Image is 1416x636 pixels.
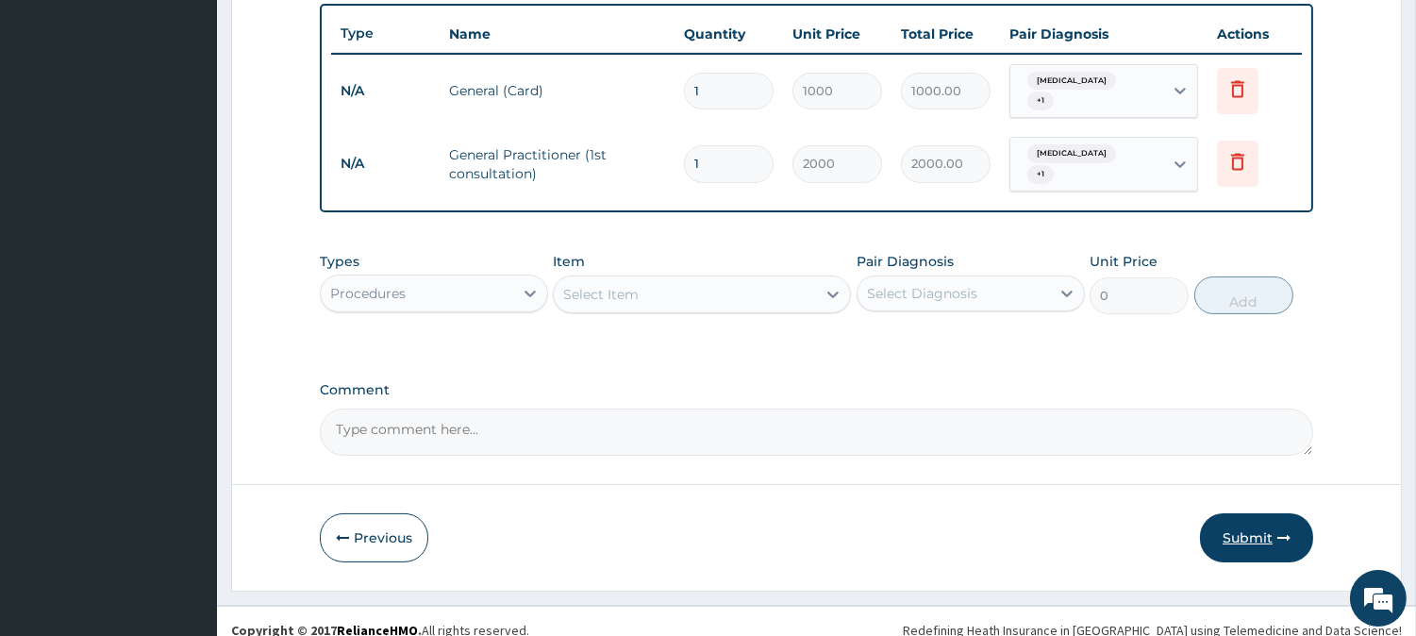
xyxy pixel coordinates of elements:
td: General Practitioner (1st consultation) [440,136,675,192]
span: [MEDICAL_DATA] [1027,72,1116,91]
button: Add [1194,276,1293,314]
img: d_794563401_company_1708531726252_794563401 [35,94,76,142]
th: Quantity [675,15,783,53]
td: N/A [331,74,440,109]
th: Actions [1208,15,1302,53]
th: Type [331,16,440,51]
div: Minimize live chat window [309,9,355,55]
span: + 1 [1027,92,1054,110]
button: Previous [320,513,428,562]
label: Comment [320,382,1313,398]
td: N/A [331,146,440,181]
span: We're online! [109,195,260,386]
span: [MEDICAL_DATA] [1027,144,1116,163]
label: Unit Price [1090,252,1158,271]
div: Procedures [330,284,406,303]
th: Unit Price [783,15,891,53]
textarea: Type your message and hit 'Enter' [9,430,359,496]
th: Total Price [891,15,1000,53]
label: Item [553,252,585,271]
div: Chat with us now [98,106,317,130]
td: General (Card) [440,72,675,109]
div: Select Diagnosis [867,284,977,303]
th: Name [440,15,675,53]
label: Types [320,254,359,270]
th: Pair Diagnosis [1000,15,1208,53]
button: Submit [1200,513,1313,562]
label: Pair Diagnosis [857,252,954,271]
div: Select Item [563,285,639,304]
span: + 1 [1027,165,1054,184]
